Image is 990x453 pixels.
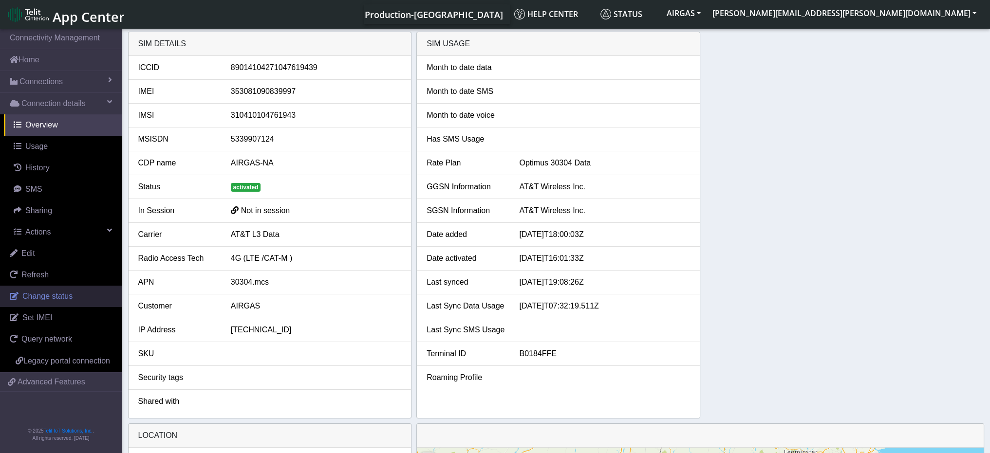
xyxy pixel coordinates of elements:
span: Usage [25,142,48,150]
div: Last Sync Data Usage [419,300,512,312]
div: [DATE]T07:32:19.511Z [512,300,697,312]
div: CDP name [131,157,224,169]
div: Last synced [419,276,512,288]
span: Refresh [21,271,49,279]
a: Your current platform instance [364,4,503,24]
div: IMEI [131,86,224,97]
span: Legacy portal connection [23,357,110,365]
div: Optimus 30304 Data [512,157,697,169]
div: LOCATION [129,424,411,448]
span: activated [231,183,261,192]
div: AIRGAS [224,300,409,312]
span: Help center [514,9,578,19]
span: Change status [22,292,73,300]
div: Radio Access Tech [131,253,224,264]
div: Date added [419,229,512,240]
button: AIRGAS [661,4,707,22]
a: Help center [510,4,597,24]
div: MSISDN [131,133,224,145]
a: Actions [4,221,122,243]
div: Month to date data [419,62,512,73]
a: Sharing [4,200,122,221]
div: Rate Plan [419,157,512,169]
img: status.svg [600,9,611,19]
div: AT&T Wireless Inc. [512,181,697,193]
div: Status [131,181,224,193]
div: Month to date SMS [419,86,512,97]
div: 89014104271047619439 [224,62,409,73]
div: [TECHNICAL_ID] [224,324,409,336]
div: Last Sync SMS Usage [419,324,512,336]
div: [DATE]T16:01:33Z [512,253,697,264]
span: Not in session [241,206,290,215]
div: SGSN Information [419,205,512,217]
a: App Center [8,4,123,25]
div: Shared with [131,396,224,407]
div: Month to date voice [419,109,512,121]
img: logo-telit-cinterion-gw-new.png [8,7,49,22]
button: [PERSON_NAME][EMAIL_ADDRESS][PERSON_NAME][DOMAIN_NAME] [707,4,982,22]
span: Query network [21,335,72,343]
span: Production-[GEOGRAPHIC_DATA] [365,9,503,20]
span: Connections [19,76,63,88]
div: Roaming Profile [419,372,512,383]
span: Connection details [21,98,86,109]
div: Has SMS Usage [419,133,512,145]
div: IP Address [131,324,224,336]
div: AIRGAS-NA [224,157,409,169]
div: In Session [131,205,224,217]
span: Overview [25,121,58,129]
span: Status [600,9,642,19]
div: SIM Usage [417,32,700,56]
div: Customer [131,300,224,312]
div: SKU [131,348,224,360]
span: App Center [53,8,125,26]
div: 5339907124 [224,133,409,145]
span: History [25,163,50,172]
a: Status [597,4,661,24]
div: [DATE]T19:08:26Z [512,276,697,288]
div: APN [131,276,224,288]
div: Terminal ID [419,348,512,360]
div: GGSN Information [419,181,512,193]
a: Usage [4,136,122,157]
div: 310410104761943 [224,109,409,121]
div: B0184FFE [512,348,697,360]
div: Carrier [131,229,224,240]
span: Actions [25,228,51,236]
div: 353081090839997 [224,86,409,97]
a: History [4,157,122,179]
span: SMS [25,185,42,193]
span: Set IMEI [22,313,52,322]
div: 4G (LTE /CAT-M ) [224,253,409,264]
div: [DATE]T18:00:03Z [512,229,697,240]
div: AT&T L3 Data [224,229,409,240]
a: Telit IoT Solutions, Inc. [44,428,93,434]
span: Advanced Features [18,376,85,388]
div: ICCID [131,62,224,73]
div: SIM details [129,32,411,56]
div: IMSI [131,109,224,121]
div: 30304.mcs [224,276,409,288]
div: Security tags [131,372,224,383]
span: Edit [21,249,35,257]
img: knowledge.svg [514,9,525,19]
div: Date activated [419,253,512,264]
a: Overview [4,114,122,136]
span: Sharing [25,206,52,215]
div: AT&T Wireless Inc. [512,205,697,217]
a: SMS [4,179,122,200]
